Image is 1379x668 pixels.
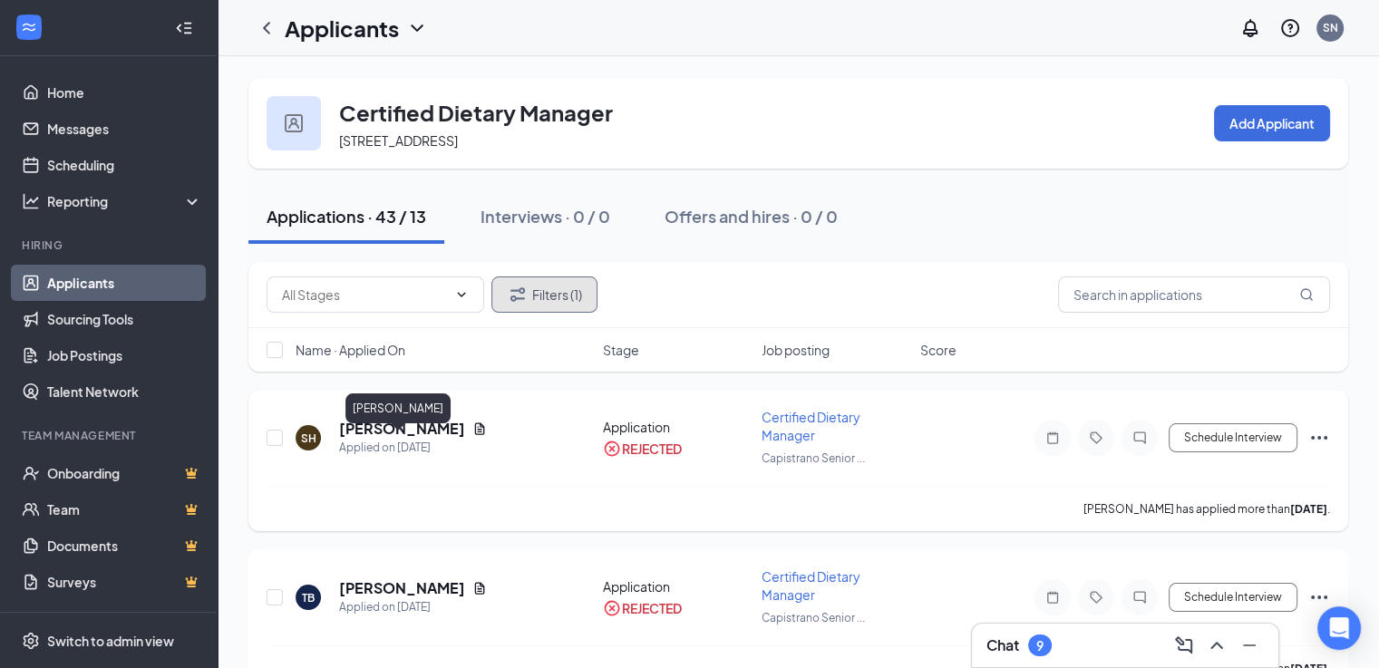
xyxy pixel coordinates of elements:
button: ChevronUp [1202,631,1231,660]
h1: Applicants [285,13,399,44]
div: Hiring [22,237,199,253]
h3: Certified Dietary Manager [339,97,613,128]
svg: WorkstreamLogo [20,18,38,36]
div: Offers and hires · 0 / 0 [665,205,838,228]
svg: Tag [1085,590,1107,605]
div: Applied on [DATE] [339,439,487,457]
svg: ChevronLeft [256,17,277,39]
div: Application [603,577,751,595]
span: Stage [603,341,639,359]
a: Scheduling [47,147,202,183]
div: Open Intercom Messenger [1317,606,1361,650]
span: Capistrano Senior ... [762,451,865,465]
h5: [PERSON_NAME] [339,419,465,439]
svg: Note [1042,590,1063,605]
svg: Tag [1085,431,1107,445]
svg: Document [472,581,487,595]
svg: Ellipses [1308,427,1330,449]
div: Application [603,418,751,436]
div: TB [302,590,315,605]
svg: ComposeMessage [1173,634,1195,656]
a: Messages [47,111,202,147]
div: Interviews · 0 / 0 [481,205,610,228]
button: Minimize [1235,631,1264,660]
div: 9 [1036,638,1044,653]
svg: Analysis [22,192,40,210]
svg: MagnifyingGlass [1299,287,1314,302]
svg: Notifications [1239,17,1261,39]
svg: Ellipses [1308,586,1330,608]
a: SurveysCrown [47,564,202,600]
button: Schedule Interview [1169,583,1297,612]
input: Search in applications [1058,276,1330,313]
span: Capistrano Senior ... [762,611,865,624]
h3: Chat [986,635,1019,655]
div: Reporting [47,192,203,210]
div: SH [301,431,316,446]
span: Name · Applied On [296,341,405,359]
b: [DATE] [1290,502,1327,516]
svg: QuestionInfo [1279,17,1301,39]
a: Talent Network [47,373,202,410]
div: Applications · 43 / 13 [267,205,426,228]
a: DocumentsCrown [47,528,202,564]
span: Score [920,341,957,359]
div: Switch to admin view [47,632,174,650]
svg: Document [472,421,487,436]
svg: Collapse [175,19,193,37]
div: SN [1323,20,1338,35]
svg: CrossCircle [603,440,621,458]
a: Job Postings [47,337,202,373]
div: REJECTED [622,599,682,617]
div: Team Management [22,428,199,443]
svg: Minimize [1238,634,1260,656]
img: user icon [285,114,303,132]
h5: [PERSON_NAME] [339,578,465,598]
a: Sourcing Tools [47,301,202,337]
div: REJECTED [622,440,682,458]
svg: ChevronDown [406,17,428,39]
div: Applied on [DATE] [339,598,487,616]
p: [PERSON_NAME] has applied more than . [1083,501,1330,517]
span: [STREET_ADDRESS] [339,132,458,149]
span: Certified Dietary Manager [762,409,860,443]
button: Filter Filters (1) [491,276,597,313]
a: OnboardingCrown [47,455,202,491]
span: Certified Dietary Manager [762,568,860,603]
input: All Stages [282,285,447,305]
div: [PERSON_NAME] [345,393,451,423]
a: Home [47,74,202,111]
svg: Filter [507,284,529,305]
svg: ChatInactive [1129,590,1151,605]
svg: ChevronUp [1206,634,1228,656]
svg: ChatInactive [1129,431,1151,445]
svg: Note [1042,431,1063,445]
a: Applicants [47,265,202,301]
button: Add Applicant [1214,105,1330,141]
button: Schedule Interview [1169,423,1297,452]
svg: CrossCircle [603,599,621,617]
svg: ChevronDown [454,287,469,302]
svg: Settings [22,632,40,650]
span: Job posting [762,341,830,359]
button: ComposeMessage [1170,631,1199,660]
a: TeamCrown [47,491,202,528]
